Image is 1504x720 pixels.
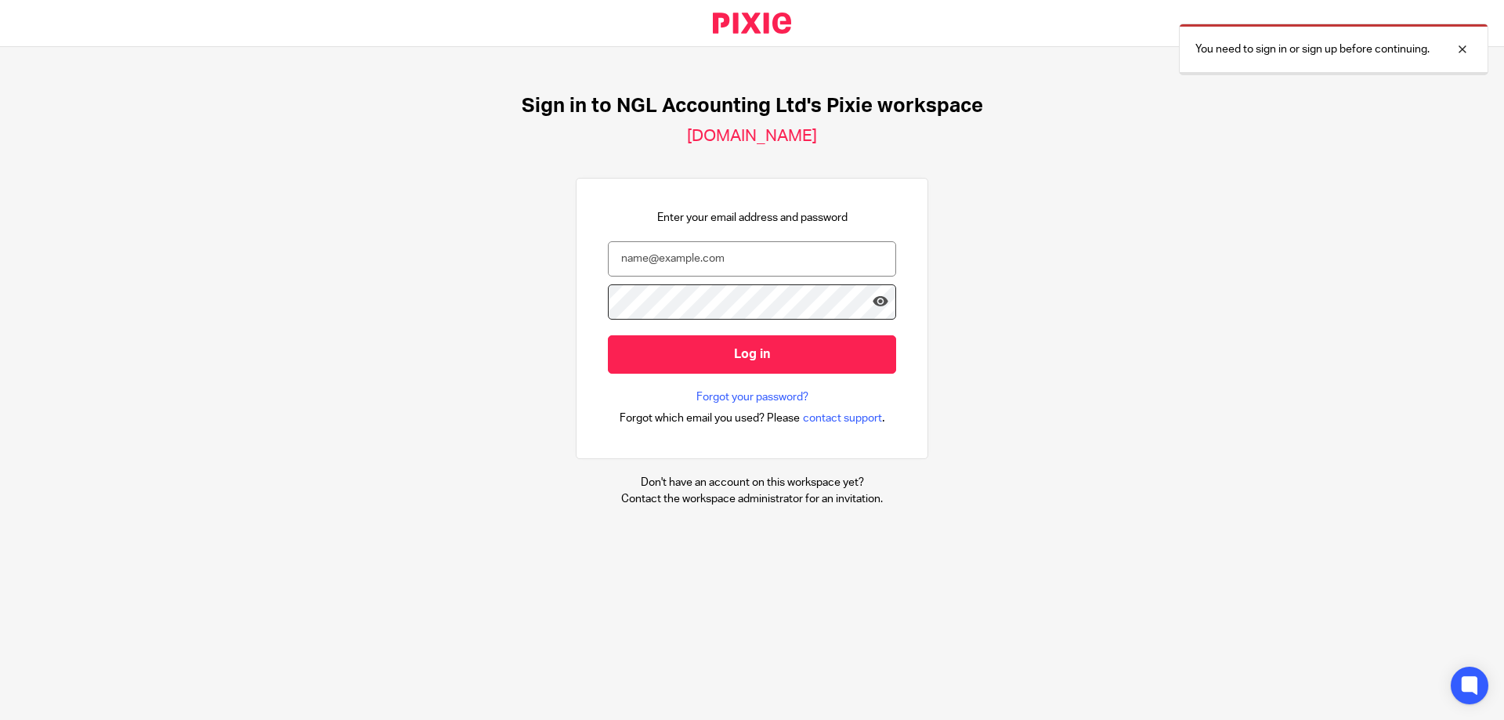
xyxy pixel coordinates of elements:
input: name@example.com [608,241,896,277]
div: . [620,409,885,427]
span: Forgot which email you used? Please [620,411,800,426]
h1: Sign in to NGL Accounting Ltd's Pixie workspace [522,94,983,118]
p: You need to sign in or sign up before continuing. [1195,42,1430,57]
p: Don't have an account on this workspace yet? [621,475,883,490]
p: Enter your email address and password [657,210,848,226]
input: Log in [608,335,896,374]
p: Contact the workspace administrator for an invitation. [621,491,883,507]
h2: [DOMAIN_NAME] [687,126,817,147]
span: contact support [803,411,882,426]
a: Forgot your password? [696,389,808,405]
